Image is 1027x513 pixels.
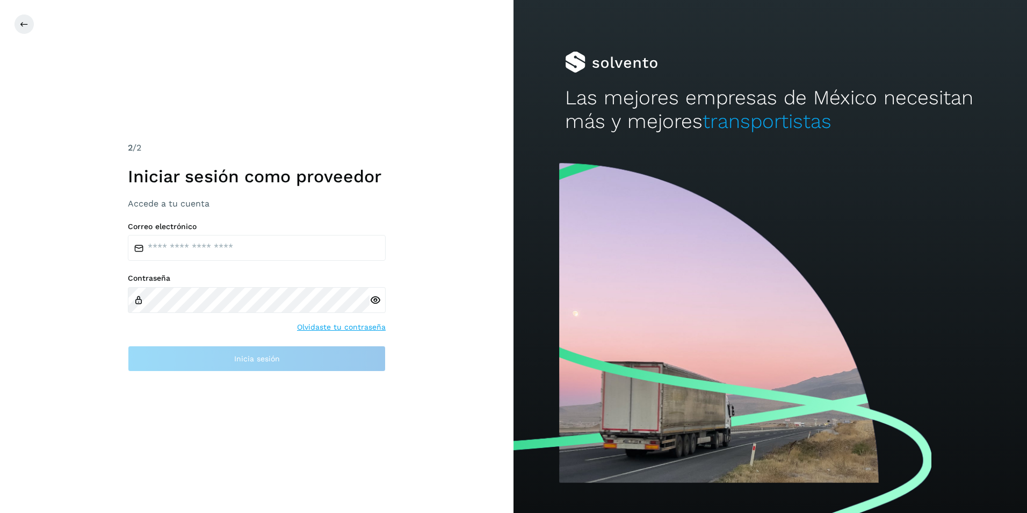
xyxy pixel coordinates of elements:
[128,274,386,283] label: Contraseña
[703,110,831,133] span: transportistas
[128,198,386,209] h3: Accede a tu cuenta
[128,346,386,372] button: Inicia sesión
[297,322,386,333] a: Olvidaste tu contraseña
[128,222,386,231] label: Correo electrónico
[565,86,976,134] h2: Las mejores empresas de México necesitan más y mejores
[128,166,386,187] h1: Iniciar sesión como proveedor
[234,355,280,362] span: Inicia sesión
[128,141,386,154] div: /2
[128,142,133,153] span: 2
